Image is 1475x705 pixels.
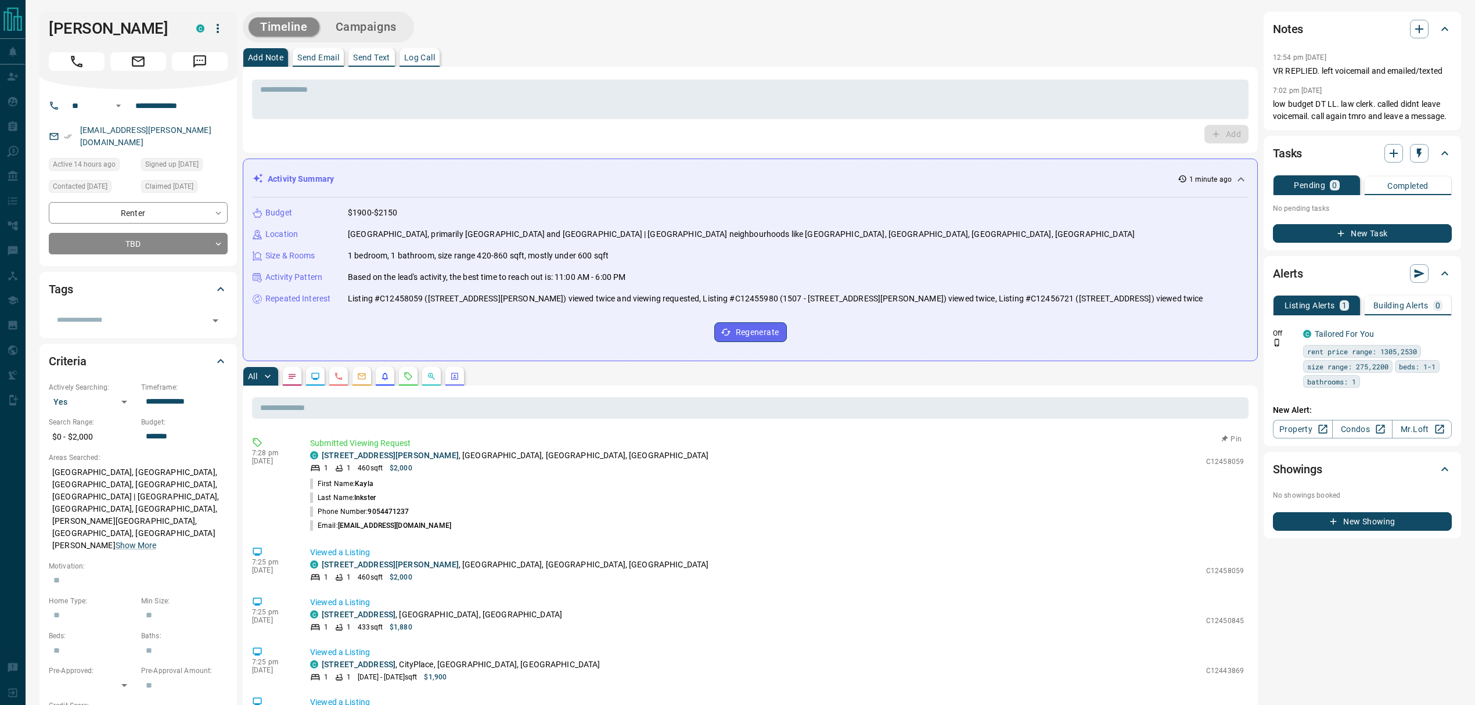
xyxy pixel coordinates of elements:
p: 7:02 pm [DATE] [1273,87,1322,95]
button: Timeline [249,17,319,37]
p: 433 sqft [358,622,383,632]
p: Viewed a Listing [310,596,1244,609]
p: 1 [1342,301,1347,310]
p: Timeframe: [141,382,228,393]
p: Based on the lead's activity, the best time to reach out is: 11:00 AM - 6:00 PM [348,271,625,283]
p: Budget: [141,417,228,427]
p: $1,900 [424,672,447,682]
svg: Emails [357,372,366,381]
p: [DATE] [252,566,293,574]
p: low budget DT LL. law clerk. called didnt leave voicemail. call again tmro and leave a message. [1273,98,1452,123]
a: Condos [1332,420,1392,438]
p: 1 [324,572,328,582]
div: Mon Oct 13 2025 [49,158,135,174]
p: , [GEOGRAPHIC_DATA], [GEOGRAPHIC_DATA] [322,609,562,621]
p: Listing #C12458059 ([STREET_ADDRESS][PERSON_NAME]) viewed twice and viewing requested, Listing #C... [348,293,1203,305]
p: [DATE] - [DATE] sqft [358,672,417,682]
span: beds: 1-1 [1399,361,1436,372]
div: Tasks [1273,139,1452,167]
p: Activity Pattern [265,271,322,283]
p: Budget [265,207,292,219]
p: Size & Rooms [265,250,315,262]
div: condos.ca [1303,330,1311,338]
button: Show More [116,539,156,552]
p: 0 [1332,181,1337,189]
a: [STREET_ADDRESS] [322,610,395,619]
p: Viewed a Listing [310,546,1244,559]
p: 460 sqft [358,463,383,473]
svg: Agent Actions [450,372,459,381]
div: Renter [49,202,228,224]
button: Pin [1215,434,1249,444]
span: Contacted [DATE] [53,181,107,192]
p: 0 [1436,301,1440,310]
button: New Showing [1273,512,1452,531]
h2: Tasks [1273,144,1302,163]
p: C12443869 [1206,666,1244,676]
h2: Tags [49,280,73,298]
p: Completed [1387,182,1429,190]
a: [STREET_ADDRESS][PERSON_NAME] [322,451,459,460]
span: Message [172,52,228,71]
p: $2,000 [390,463,412,473]
p: $1900-$2150 [348,207,397,219]
svg: Calls [334,372,343,381]
svg: Requests [404,372,413,381]
h2: Showings [1273,460,1322,479]
p: Actively Searching: [49,382,135,393]
p: Motivation: [49,561,228,571]
p: Areas Searched: [49,452,228,463]
span: Signed up [DATE] [145,159,199,170]
p: 1 minute ago [1189,174,1232,185]
p: Building Alerts [1373,301,1429,310]
p: [DATE] [252,666,293,674]
p: New Alert: [1273,404,1452,416]
span: Kayla [355,480,373,488]
p: 7:28 pm [252,449,293,457]
p: $0 - $2,000 [49,427,135,447]
div: condos.ca [310,660,318,668]
span: [EMAIL_ADDRESS][DOMAIN_NAME] [338,521,451,530]
p: $1,880 [390,622,412,632]
div: Showings [1273,455,1452,483]
span: Call [49,52,105,71]
button: Regenerate [714,322,787,342]
div: TBD [49,233,228,254]
p: All [248,372,257,380]
p: Email: [310,520,451,531]
a: Tailored For You [1315,329,1374,339]
p: Log Call [404,53,435,62]
svg: Push Notification Only [1273,339,1281,347]
p: [DATE] [252,616,293,624]
p: 1 [347,463,351,473]
div: Activity Summary1 minute ago [253,168,1248,190]
p: No showings booked [1273,490,1452,501]
span: rent price range: 1305,2530 [1307,346,1417,357]
svg: Lead Browsing Activity [311,372,320,381]
p: 1 [347,672,351,682]
div: Notes [1273,15,1452,43]
div: condos.ca [196,24,204,33]
div: Alerts [1273,260,1452,287]
p: Phone Number: [310,506,409,517]
p: $2,000 [390,572,412,582]
p: 1 [347,622,351,632]
p: 7:25 pm [252,608,293,616]
p: , [GEOGRAPHIC_DATA], [GEOGRAPHIC_DATA], [GEOGRAPHIC_DATA] [322,449,708,462]
p: Search Range: [49,417,135,427]
p: 1 [324,463,328,473]
svg: Listing Alerts [380,372,390,381]
p: Beds: [49,631,135,641]
p: Send Text [353,53,390,62]
span: size range: 275,2200 [1307,361,1388,372]
p: 1 [324,622,328,632]
a: [EMAIL_ADDRESS][PERSON_NAME][DOMAIN_NAME] [80,125,211,147]
p: Pre-Approved: [49,666,135,676]
h2: Criteria [49,352,87,371]
span: 9054471237 [368,508,409,516]
p: 12:54 pm [DATE] [1273,53,1326,62]
p: Off [1273,328,1296,339]
div: Tags [49,275,228,303]
p: Viewed a Listing [310,646,1244,659]
a: [STREET_ADDRESS][PERSON_NAME] [322,560,459,569]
